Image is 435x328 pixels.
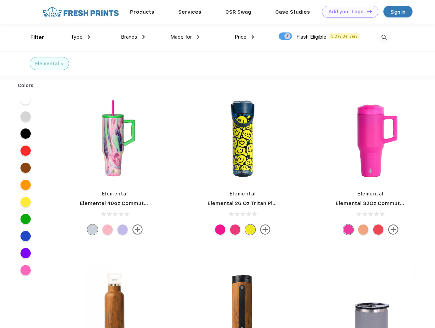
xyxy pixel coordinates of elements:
[336,200,429,206] a: Elemental 32Oz Commuter Tumbler
[35,60,59,67] div: Elemental
[88,35,90,39] img: dropdown.png
[142,35,145,39] img: dropdown.png
[80,200,172,206] a: Elemental 40oz Commuter Tumbler
[252,35,254,39] img: dropdown.png
[117,224,128,235] div: Lilac Tie Dye
[71,34,83,40] span: Type
[367,10,372,13] img: DT
[30,33,44,41] div: Filter
[87,224,98,235] div: Aurora Dream
[358,224,368,235] div: Peach Sunrise
[260,224,270,235] img: more.svg
[130,9,154,15] a: Products
[61,63,64,65] img: filter_cancel.svg
[357,191,384,196] a: Elemental
[230,224,240,235] div: Berries Blast
[296,34,326,40] span: Flash Eligible
[102,224,113,235] div: Rose
[373,224,383,235] div: Red
[197,35,199,39] img: dropdown.png
[235,34,247,40] span: Price
[343,224,353,235] div: Hot Pink
[178,9,201,15] a: Services
[132,224,143,235] img: more.svg
[197,93,288,183] img: func=resize&h=266
[102,191,128,196] a: Elemental
[329,33,360,39] span: 5 Day Delivery
[388,224,398,235] img: more.svg
[121,34,137,40] span: Brands
[208,200,321,206] a: Elemental 26 Oz Tritan Plastic Water Bottle
[215,224,225,235] div: Hot pink
[325,93,416,183] img: func=resize&h=266
[13,82,39,89] div: Colors
[70,93,160,183] img: func=resize&h=266
[41,6,121,18] img: fo%20logo%202.webp
[383,6,412,17] a: Sign in
[391,8,405,16] div: Sign in
[328,9,364,15] div: Add your Logo
[245,224,255,235] div: Smiley Melt
[225,9,251,15] a: CSR Swag
[378,32,390,43] img: desktop_search.svg
[170,34,192,40] span: Made for
[230,191,256,196] a: Elemental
